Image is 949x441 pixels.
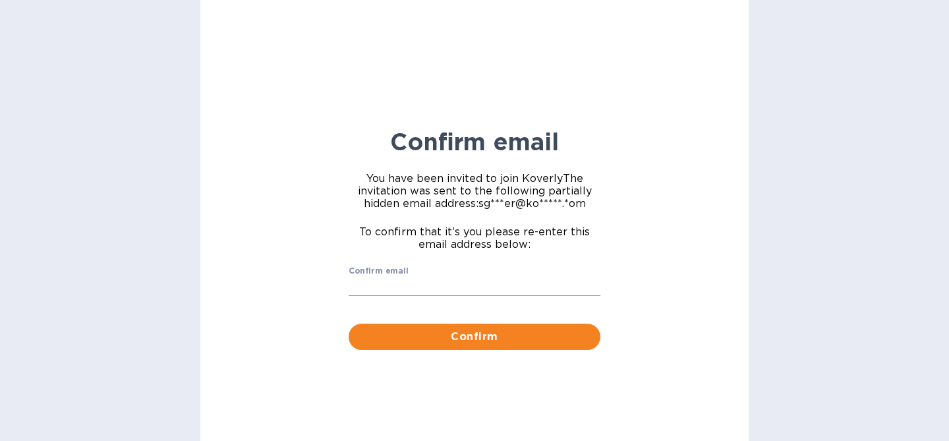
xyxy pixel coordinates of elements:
span: To confirm that it’s you please re-enter this email address below: [349,225,600,250]
span: Confirm [359,329,590,345]
span: You have been invited to join Koverly The invitation was sent to the following partially hidden e... [349,172,600,210]
label: Confirm email [349,267,409,275]
b: Confirm email [390,127,559,156]
button: Confirm [349,324,600,350]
